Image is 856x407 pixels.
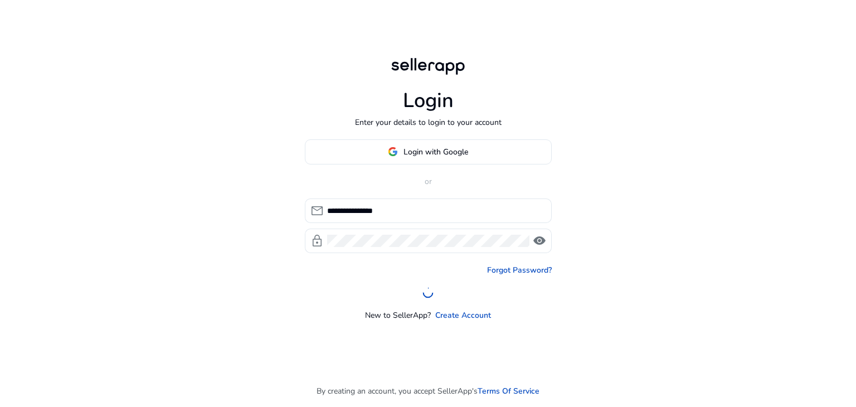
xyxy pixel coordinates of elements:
[403,89,454,113] h1: Login
[355,117,502,128] p: Enter your details to login to your account
[365,309,431,321] p: New to SellerApp?
[533,234,546,248] span: visibility
[310,204,324,217] span: mail
[305,139,552,164] button: Login with Google
[305,176,552,187] p: or
[487,264,552,276] a: Forgot Password?
[435,309,491,321] a: Create Account
[403,146,468,158] span: Login with Google
[388,147,398,157] img: google-logo.svg
[478,385,539,397] a: Terms Of Service
[310,234,324,248] span: lock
